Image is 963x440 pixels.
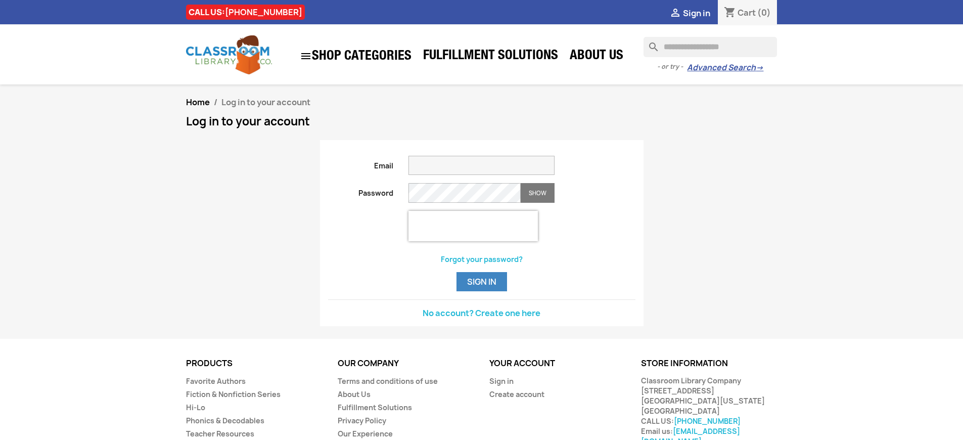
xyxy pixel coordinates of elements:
[320,156,401,171] label: Email
[186,359,323,368] p: Products
[489,389,544,399] a: Create account
[186,376,246,386] a: Favorite Authors
[757,7,771,18] span: (0)
[186,389,281,399] a: Fiction & Nonfiction Series
[338,389,371,399] a: About Us
[338,359,474,368] p: Our company
[320,183,401,198] label: Password
[338,403,412,412] a: Fulfillment Solutions
[423,307,540,319] a: No account? Create one here
[186,416,264,425] a: Phonics & Decodables
[683,8,710,19] span: Sign in
[418,47,563,67] a: Fulfillment Solutions
[641,359,777,368] p: Store information
[186,35,272,74] img: Classroom Library Company
[724,7,736,19] i: shopping_cart
[756,63,763,73] span: →
[338,416,386,425] a: Privacy Policy
[408,211,538,241] iframe: reCAPTCHA
[565,47,628,67] a: About Us
[657,62,687,72] span: - or try -
[674,416,741,426] a: [PHONE_NUMBER]
[338,429,393,438] a: Our Experience
[408,183,521,203] input: Password input
[300,50,312,62] i: 
[669,8,681,20] i: 
[489,376,514,386] a: Sign in
[338,376,438,386] a: Terms and conditions of use
[738,7,756,18] span: Cart
[644,37,777,57] input: Search
[186,97,210,108] a: Home
[521,183,555,203] button: Show
[221,97,310,108] span: Log in to your account
[687,63,763,73] a: Advanced Search→
[295,45,417,67] a: SHOP CATEGORIES
[669,8,710,19] a:  Sign in
[186,403,205,412] a: Hi-Lo
[186,5,305,20] div: CALL US:
[489,358,555,369] a: Your account
[225,7,302,18] a: [PHONE_NUMBER]
[441,254,523,264] a: Forgot your password?
[644,37,656,49] i: search
[456,272,507,291] button: Sign in
[186,429,254,438] a: Teacher Resources
[186,115,777,127] h1: Log in to your account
